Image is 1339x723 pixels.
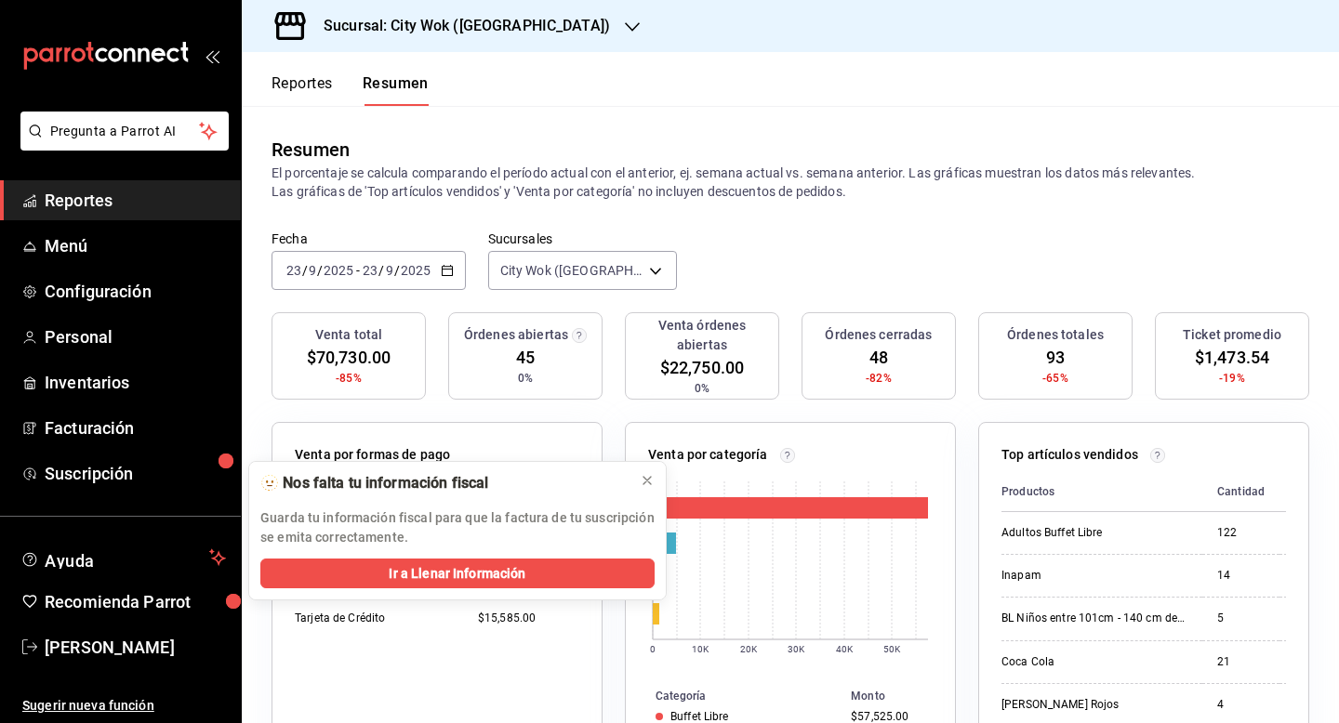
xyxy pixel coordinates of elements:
label: Sucursales [488,232,677,245]
span: Inventarios [45,370,226,395]
div: Tarjeta de Crédito [295,611,448,626]
div: 4 [1217,697,1265,713]
span: Recomienda Parrot [45,589,226,614]
span: / [302,263,308,278]
h3: Venta total [315,325,382,345]
th: Productos [1001,472,1202,512]
input: -- [362,263,378,278]
text: 20K [740,644,758,654]
span: Personal [45,324,226,349]
input: ---- [323,263,354,278]
span: Ayuda [45,546,202,569]
text: 40K [836,644,854,654]
div: navigation tabs [272,74,429,106]
div: 21 [1217,654,1265,670]
text: 0 [650,644,656,654]
h3: Órdenes abiertas [464,325,568,345]
span: Reportes [45,188,226,213]
span: Facturación [45,415,226,440]
span: $70,730.00 [307,345,391,370]
span: -85% [336,370,362,387]
button: open_drawer_menu [205,48,219,63]
div: [PERSON_NAME] Rojos [1001,697,1187,713]
span: -82% [866,370,892,387]
button: Resumen [363,74,429,106]
span: 45 [516,345,535,370]
label: Fecha [272,232,466,245]
h3: Ticket promedio [1183,325,1281,345]
div: 🫥 Nos falta tu información fiscal [260,473,625,493]
h3: Órdenes cerradas [825,325,932,345]
div: Inapam [1001,568,1187,584]
span: Configuración [45,279,226,304]
button: Ir a Llenar Información [260,559,655,588]
input: -- [308,263,317,278]
h3: Órdenes totales [1007,325,1104,345]
span: City Wok ([GEOGRAPHIC_DATA]) [500,261,643,280]
div: BL Niños entre 101cm - 140 cm de altura [1001,611,1187,626]
text: 10K [692,644,709,654]
div: Buffet Libre [670,710,729,723]
th: Cantidad [1202,472,1279,512]
span: Ir a Llenar Información [389,564,525,584]
div: 122 [1217,525,1265,541]
div: Resumen [272,136,350,164]
div: $57,525.00 [851,710,925,723]
text: 50K [883,644,901,654]
div: $15,585.00 [478,611,579,626]
span: 48 [869,345,888,370]
span: Sugerir nueva función [22,696,226,716]
span: $22,750.00 [660,355,744,380]
a: Pregunta a Parrot AI [13,135,229,154]
text: 30K [788,644,805,654]
span: Pregunta a Parrot AI [50,122,200,141]
p: Top artículos vendidos [1001,445,1138,465]
button: Pregunta a Parrot AI [20,112,229,151]
th: Categoría [626,686,843,706]
span: Menú [45,233,226,258]
span: 0% [518,370,533,387]
span: 0% [695,380,709,397]
button: Reportes [272,74,333,106]
div: Adultos Buffet Libre [1001,525,1187,541]
div: 14 [1217,568,1265,584]
div: Coca Cola [1001,654,1187,670]
span: / [378,263,384,278]
th: Monto [843,686,955,706]
span: [PERSON_NAME] [45,635,226,660]
span: / [394,263,400,278]
span: -65% [1042,370,1068,387]
div: 5 [1217,611,1265,626]
span: / [317,263,323,278]
input: -- [385,263,394,278]
span: - [356,263,360,278]
span: 93 [1046,345,1065,370]
p: Guarda tu información fiscal para que la factura de tu suscripción se emita correctamente. [260,508,655,547]
span: $1,473.54 [1195,345,1269,370]
p: Venta por formas de pago [295,445,450,465]
span: Suscripción [45,461,226,486]
input: ---- [400,263,431,278]
p: Venta por categoría [648,445,768,465]
input: -- [285,263,302,278]
h3: Venta órdenes abiertas [633,316,771,355]
p: El porcentaje se calcula comparando el período actual con el anterior, ej. semana actual vs. sema... [272,164,1309,201]
h3: Sucursal: City Wok ([GEOGRAPHIC_DATA]) [309,15,610,37]
span: -19% [1219,370,1245,387]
